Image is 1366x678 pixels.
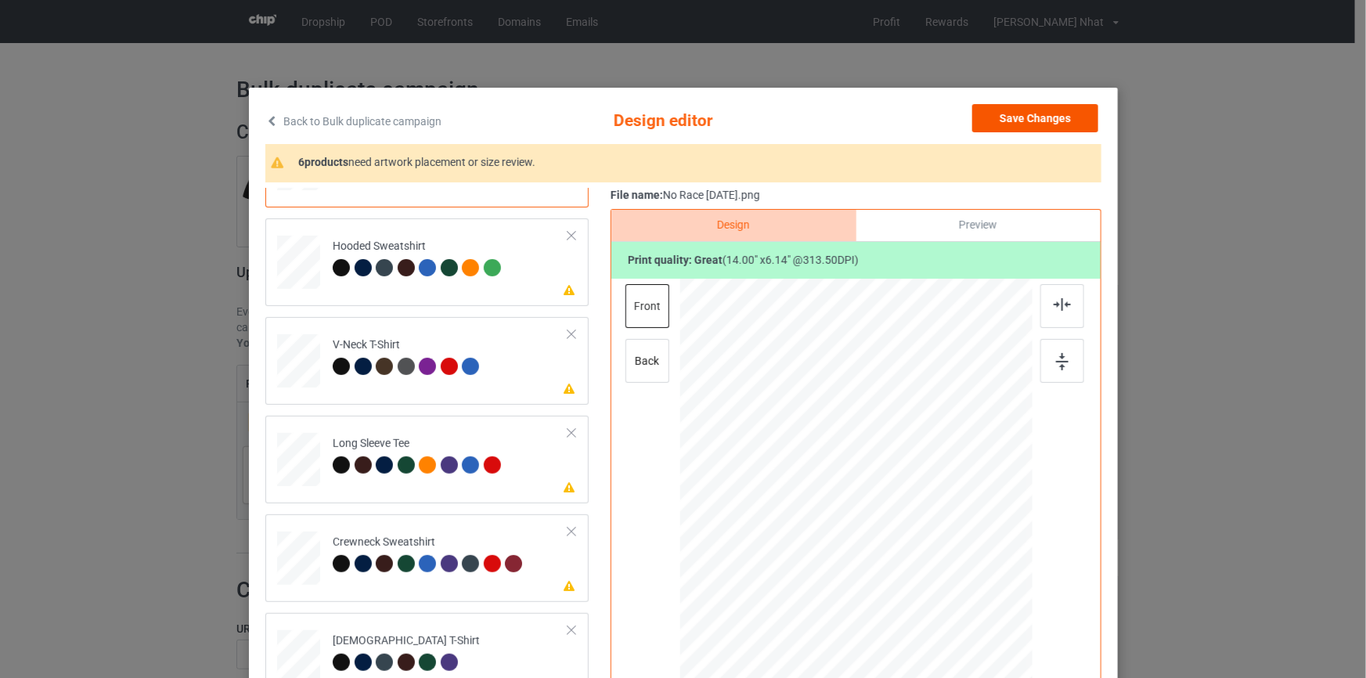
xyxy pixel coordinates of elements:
span: ( 14.00 " x 6.14 " @ 313.50 DPI) [723,254,859,266]
div: back [625,339,669,383]
span: great [694,254,723,266]
img: svg+xml;base64,PD94bWwgdmVyc2lvbj0iMS4wIiBlbmNvZGluZz0iVVRGLTgiPz4KPHN2ZyB3aWR0aD0iMjJweCIgaGVpZ2... [1054,298,1071,311]
div: Preview [856,210,1100,241]
div: V-Neck T-Shirt [333,337,484,374]
span: Design editor [613,104,800,139]
div: V-Neck T-Shirt [265,317,589,405]
span: 6 products [298,156,348,168]
div: Design [611,210,856,241]
span: need artwork placement or size review. [348,156,535,168]
span: No Race [DATE].png [663,189,760,201]
a: Back to Bulk duplicate campaign [265,104,442,139]
b: Print quality: [628,254,723,266]
img: svg+xml;base64,PD94bWwgdmVyc2lvbj0iMS4wIiBlbmNvZGluZz0iVVRGLTgiPz4KPHN2ZyB3aWR0aD0iMTZweCIgaGVpZ2... [1056,353,1069,370]
div: front [625,284,669,328]
img: warning [271,157,293,168]
button: Save Changes [972,104,1098,132]
div: Crewneck Sweatshirt [333,535,527,572]
div: Long Sleeve Tee [265,416,589,503]
div: Hooded Sweatshirt [265,218,589,306]
div: Hooded Sweatshirt [333,239,505,276]
span: File name: [611,189,663,201]
div: Long Sleeve Tee [333,436,505,473]
div: Crewneck Sweatshirt [265,514,589,602]
div: [DEMOGRAPHIC_DATA] T-Shirt [333,633,480,670]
